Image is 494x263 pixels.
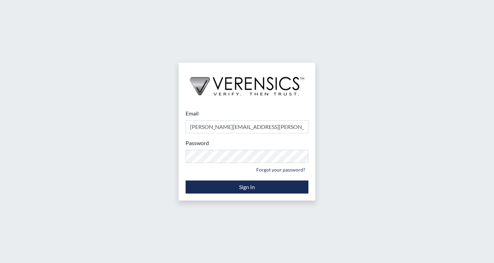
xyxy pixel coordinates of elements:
img: logo-wide-black.2aad4157.png [179,63,315,102]
input: Email [186,120,308,133]
label: Password [186,139,209,147]
label: Email [186,109,199,118]
a: Forgot your password? [253,164,308,175]
button: Sign In [186,180,308,194]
